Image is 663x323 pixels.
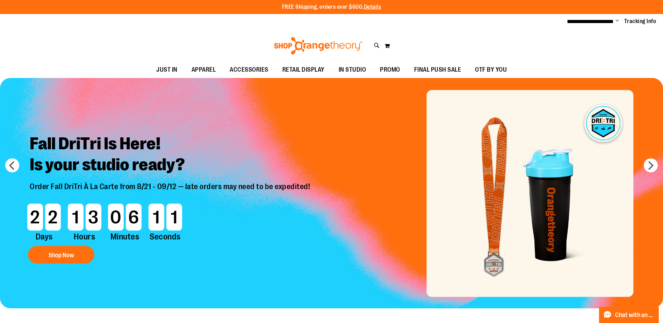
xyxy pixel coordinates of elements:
[615,18,619,25] button: Account menu
[24,182,317,200] p: Order Fall DriTri À La Carte from 8/21 - 09/12 — late orders may need to be expedited!
[624,17,656,25] a: Tracking Info
[192,62,216,78] span: APPAREL
[339,62,366,78] span: IN STUDIO
[407,62,468,78] a: FINAL PUSH SALE
[156,62,178,78] span: JUST IN
[615,312,655,318] span: Chat with an Expert
[67,230,102,242] span: Hours
[414,62,461,78] span: FINAL PUSH SALE
[273,37,363,55] img: Shop Orangetheory
[275,62,332,78] a: RETAIL DISPLAY
[223,62,275,78] a: ACCESSORIES
[149,62,185,78] a: JUST IN
[147,230,183,242] span: Seconds
[644,158,658,172] button: next
[364,4,381,10] a: Details
[185,62,223,78] a: APPAREL
[468,62,514,78] a: OTF BY YOU
[107,230,143,242] span: Minutes
[26,230,62,242] span: Days
[24,128,317,182] h2: Fall DriTri Is Here! Is your studio ready?
[126,203,142,230] span: 6
[45,203,61,230] span: 2
[332,62,373,78] a: IN STUDIO
[28,246,94,264] button: Shop Now
[282,3,381,11] p: FREE Shipping, orders over $600.
[380,62,400,78] span: PROMO
[5,158,19,172] button: prev
[282,62,325,78] span: RETAIL DISPLAY
[599,307,659,323] button: Chat with an Expert
[108,203,124,230] span: 0
[230,62,268,78] span: ACCESSORIES
[68,203,84,230] span: 1
[373,62,407,78] a: PROMO
[166,203,182,230] span: 1
[86,203,101,230] span: 3
[475,62,507,78] span: OTF BY YOU
[27,203,43,230] span: 2
[24,128,317,267] a: Fall DriTri Is Here!Is your studio ready? Order Fall DriTri À La Carte from 8/21 - 09/12 — late o...
[149,203,164,230] span: 1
